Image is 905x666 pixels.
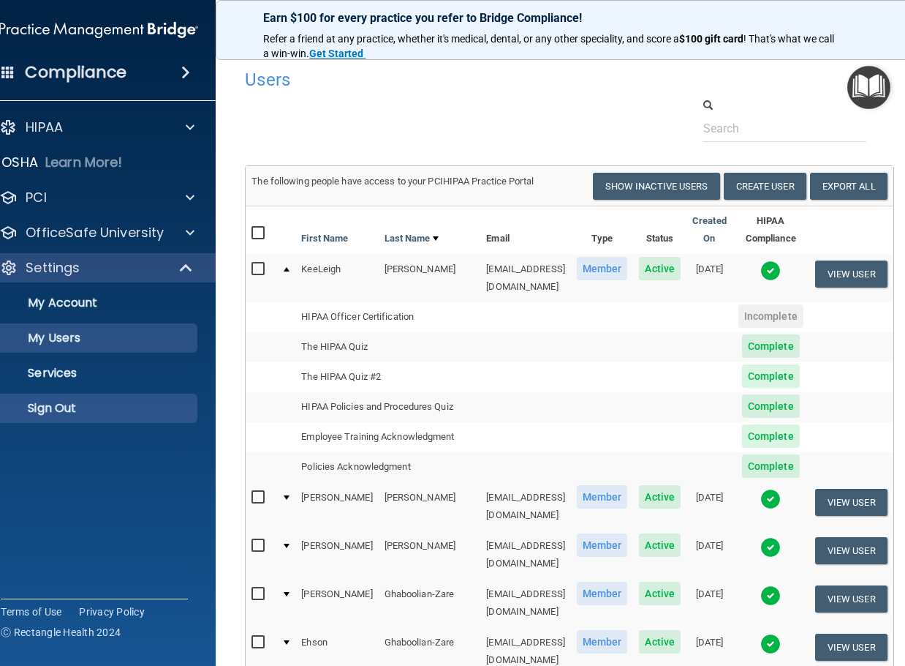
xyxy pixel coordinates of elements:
[1,605,61,619] a: Terms of Use
[692,212,727,247] a: Created On
[742,364,800,388] span: Complete
[379,579,481,627] td: Ghaboolian-Zare
[760,489,781,509] img: tick.e7d51cea.svg
[686,531,732,579] td: [DATE]
[295,531,378,579] td: [PERSON_NAME]
[379,531,481,579] td: [PERSON_NAME]
[309,48,363,59] strong: Get Started
[639,582,681,605] span: Active
[245,70,614,89] h4: Users
[379,254,481,302] td: [PERSON_NAME]
[815,489,887,516] button: View User
[686,482,732,531] td: [DATE]
[738,304,803,328] span: Incomplete
[480,531,571,579] td: [EMAIL_ADDRESS][DOMAIN_NAME]
[295,579,378,627] td: [PERSON_NAME]
[301,230,348,247] a: First Name
[26,189,46,206] p: PCI
[26,259,80,277] p: Settings
[742,424,800,448] span: Complete
[309,48,366,59] a: Get Started
[385,230,439,247] a: Last Name
[760,537,781,558] img: tick.e7d51cea.svg
[639,485,681,509] span: Active
[25,62,126,83] h4: Compliance
[577,534,628,557] span: Member
[480,482,571,531] td: [EMAIL_ADDRESS][DOMAIN_NAME]
[295,482,378,531] td: [PERSON_NAME]
[679,33,743,45] strong: $100 gift card
[577,630,628,654] span: Member
[847,66,890,109] button: Open Resource Center
[1,625,121,640] span: Ⓒ Rectangle Health 2024
[703,115,866,142] input: Search
[577,257,628,280] span: Member
[295,362,480,392] td: The HIPAA Quiz #2
[732,206,809,254] th: HIPAA Compliance
[263,33,679,45] span: Refer a friend at any practice, whether it's medical, dental, or any other speciality, and score a
[815,634,887,661] button: View User
[295,422,480,452] td: Employee Training Acknowledgment
[295,302,480,332] td: HIPAA Officer Certification
[760,585,781,606] img: tick.e7d51cea.svg
[1,154,38,171] p: OSHA
[815,585,887,613] button: View User
[571,206,634,254] th: Type
[639,257,681,280] span: Active
[79,605,145,619] a: Privacy Policy
[724,173,806,200] button: Create User
[577,485,628,509] span: Member
[480,579,571,627] td: [EMAIL_ADDRESS][DOMAIN_NAME]
[815,261,887,288] button: View User
[251,176,534,187] span: The following people have access to your PCIHIPAA Practice Portal
[760,634,781,654] img: tick.e7d51cea.svg
[815,537,887,564] button: View User
[295,254,378,302] td: KeeLeigh
[639,630,681,654] span: Active
[295,452,480,482] td: Policies Acknowledgment
[26,224,164,242] p: OfficeSafe University
[295,332,480,362] td: The HIPAA Quiz
[263,11,839,25] p: Earn $100 for every practice you refer to Bridge Compliance!
[263,33,836,59] span: ! That's what we call a win-win.
[686,579,732,627] td: [DATE]
[295,392,480,422] td: HIPAA Policies and Procedures Quiz
[742,334,800,358] span: Complete
[480,254,571,302] td: [EMAIL_ADDRESS][DOMAIN_NAME]
[639,534,681,557] span: Active
[742,454,800,478] span: Complete
[26,119,63,136] p: HIPAA
[810,173,887,200] a: Export All
[480,206,571,254] th: Email
[379,482,481,531] td: [PERSON_NAME]
[760,261,781,281] img: tick.e7d51cea.svg
[577,582,628,605] span: Member
[742,394,800,418] span: Complete
[686,254,732,302] td: [DATE]
[45,154,123,171] p: Learn More!
[593,173,720,200] button: Show Inactive Users
[633,206,686,254] th: Status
